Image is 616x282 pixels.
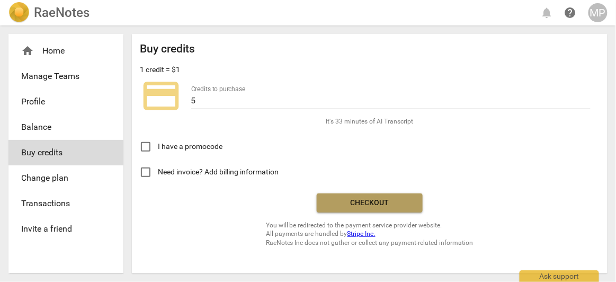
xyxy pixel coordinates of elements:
span: Profile [21,95,102,108]
a: Invite a friend [8,216,123,242]
a: Stripe Inc. [347,230,376,237]
span: Transactions [21,197,102,210]
a: Change plan [8,165,123,191]
h2: Buy credits [140,42,195,56]
div: Home [21,45,102,57]
span: Balance [21,121,102,134]
p: 1 credit = $1 [140,64,181,75]
span: You will be redirected to the payment service provider website. All payments are handled by RaeNo... [266,221,474,248]
div: Ask support [520,270,599,282]
div: Home [8,38,123,64]
a: Help [561,3,580,22]
a: Manage Teams [8,64,123,89]
label: Credits to purchase [191,86,245,92]
span: I have a promocode [158,141,223,152]
span: help [564,6,577,19]
span: Manage Teams [21,70,102,83]
h2: RaeNotes [34,5,90,20]
img: Logo [8,2,30,23]
span: Need invoice? Add billing information [158,166,281,178]
a: Balance [8,114,123,140]
span: It's 33 minutes of AI Transcript [326,117,413,126]
span: Checkout [325,198,414,208]
button: Checkout [317,193,423,213]
span: Invite a friend [21,223,102,235]
button: MP [588,3,608,22]
span: home [21,45,34,57]
span: Change plan [21,172,102,184]
span: credit_card [140,75,183,117]
a: Transactions [8,191,123,216]
span: Buy credits [21,146,102,159]
a: Profile [8,89,123,114]
a: Buy credits [8,140,123,165]
a: LogoRaeNotes [8,2,90,23]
